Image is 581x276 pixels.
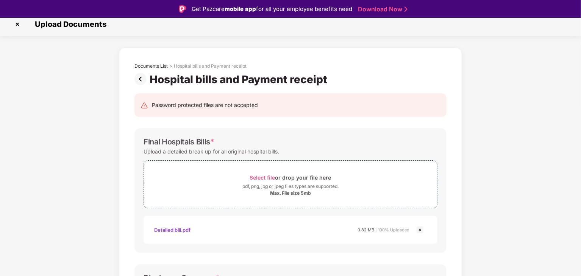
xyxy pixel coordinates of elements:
[150,73,330,86] div: Hospital bills and Payment receipt
[270,190,311,196] div: Max. File size 5mb
[152,101,258,109] div: Password protected files are not accepted
[250,174,275,181] span: Select file
[154,223,191,236] div: Detailed bill.pdf
[225,5,256,12] strong: mobile app
[375,227,409,233] span: | 100% Uploaded
[141,102,148,109] img: svg+xml;base64,PHN2ZyB4bWxucz0iaHR0cDovL3d3dy53My5vcmcvMjAwMC9zdmciIHdpZHRoPSIyNCIgaGVpZ2h0PSIyNC...
[134,63,168,69] div: Documents List
[358,227,374,233] span: 0.82 MB
[144,137,214,146] div: Final Hospitals Bills
[250,172,331,183] div: or drop your file here
[134,73,150,85] img: svg+xml;base64,PHN2ZyBpZD0iUHJldi0zMngzMiIgeG1sbnM9Imh0dHA6Ly93d3cudzMub3JnLzIwMDAvc3ZnIiB3aWR0aD...
[242,183,339,190] div: pdf, png, jpg or jpeg files types are supported.
[11,18,23,30] img: svg+xml;base64,PHN2ZyBpZD0iQ3Jvc3MtMzJ4MzIiIHhtbG5zPSJodHRwOi8vd3d3LnczLm9yZy8yMDAwL3N2ZyIgd2lkdG...
[144,166,437,202] span: Select fileor drop your file herepdf, png, jpg or jpeg files types are supported.Max. File size 5mb
[174,63,247,69] div: Hospital bills and Payment receipt
[27,20,110,29] span: Upload Documents
[192,5,352,14] div: Get Pazcare for all your employee benefits need
[144,146,279,157] div: Upload a detailed break up for all original hospital bills.
[179,5,186,13] img: Logo
[405,5,408,13] img: Stroke
[415,225,425,234] img: svg+xml;base64,PHN2ZyBpZD0iQ3Jvc3MtMjR4MjQiIHhtbG5zPSJodHRwOi8vd3d3LnczLm9yZy8yMDAwL3N2ZyIgd2lkdG...
[358,5,405,13] a: Download Now
[169,63,172,69] div: >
